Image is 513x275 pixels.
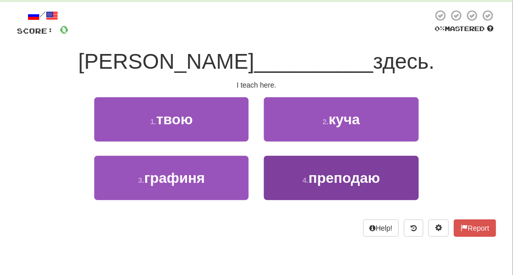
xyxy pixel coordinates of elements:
[17,9,69,22] div: /
[17,80,496,90] div: I teach here.
[156,112,193,127] span: твою
[264,97,418,142] button: 2.куча
[150,118,156,126] small: 1 .
[254,49,373,73] span: __________
[435,24,445,33] span: 0 %
[144,170,205,186] span: графиня
[404,219,423,237] button: Round history (alt+y)
[17,26,54,35] span: Score:
[323,118,329,126] small: 2 .
[264,156,418,200] button: 4.преподаю
[94,156,249,200] button: 3.графиня
[373,49,435,73] span: здесь.
[329,112,360,127] span: куча
[309,170,381,186] span: преподаю
[138,176,144,184] small: 3 .
[78,49,254,73] span: [PERSON_NAME]
[454,219,496,237] button: Report
[303,176,309,184] small: 4 .
[94,97,249,142] button: 1.твою
[433,24,496,34] div: Mastered
[60,23,69,36] span: 0
[363,219,399,237] button: Help!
